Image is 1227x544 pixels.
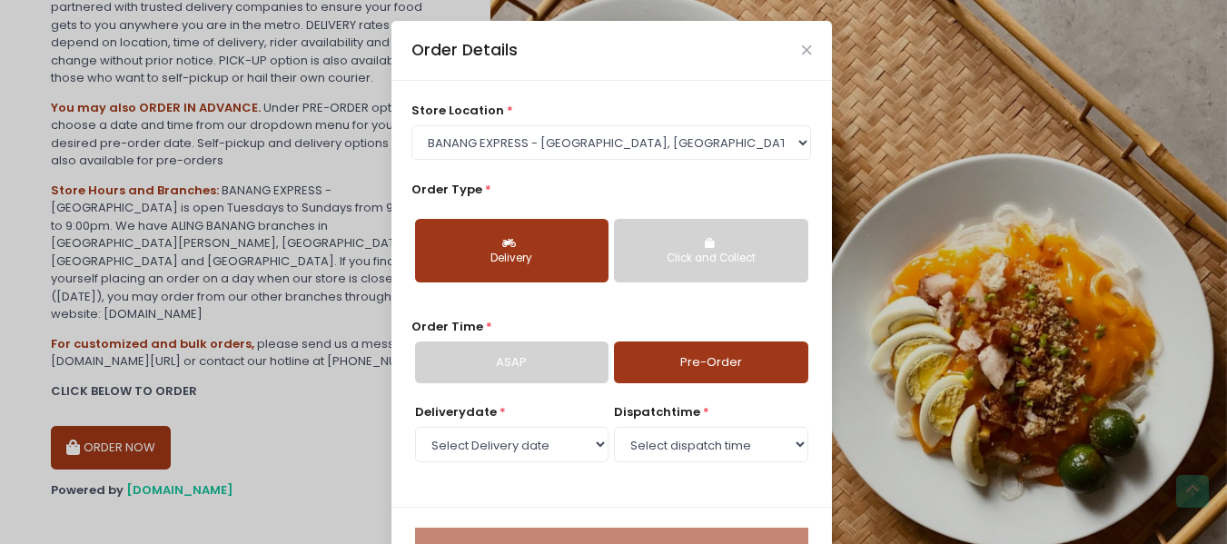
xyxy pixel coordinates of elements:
span: store location [411,102,504,119]
span: dispatch time [614,403,700,420]
span: Order Type [411,181,482,198]
button: Delivery [415,219,609,282]
div: Click and Collect [627,251,795,267]
div: Order Details [411,38,518,62]
div: Delivery [428,251,596,267]
button: Close [802,45,811,54]
span: Order Time [411,318,483,335]
button: Click and Collect [614,219,807,282]
a: Pre-Order [614,341,807,383]
span: Delivery date [415,403,497,420]
a: ASAP [415,341,609,383]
